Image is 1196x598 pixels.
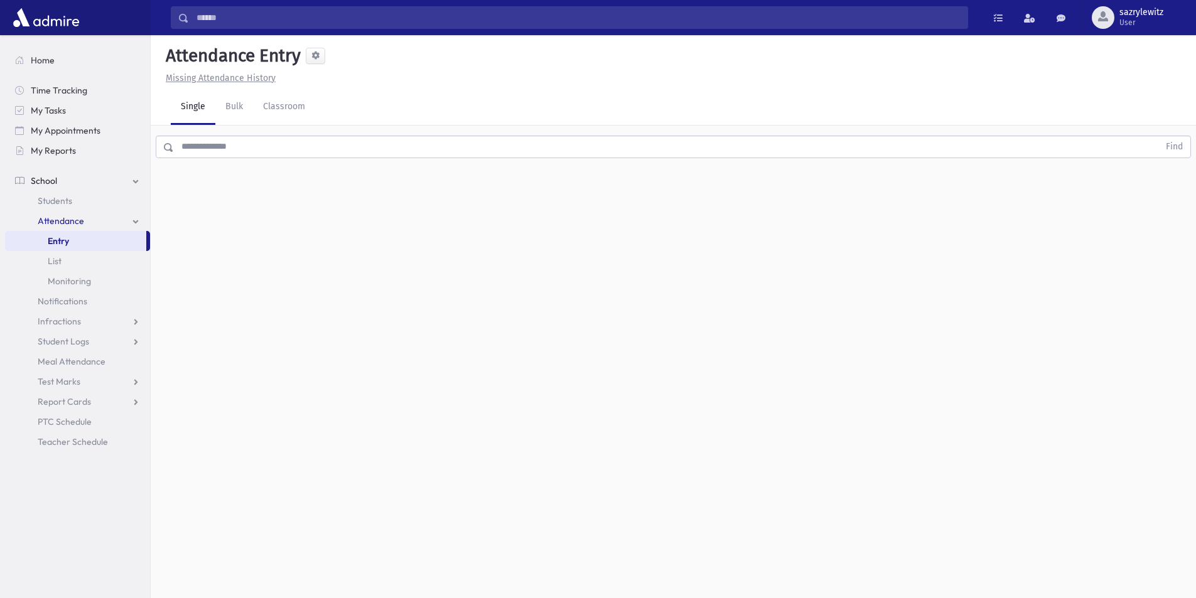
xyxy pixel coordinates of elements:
a: Monitoring [5,271,150,291]
input: Search [189,6,967,29]
span: Time Tracking [31,85,87,96]
span: Student Logs [38,336,89,347]
u: Missing Attendance History [166,73,276,83]
a: My Tasks [5,100,150,120]
a: School [5,171,150,191]
span: My Reports [31,145,76,156]
a: Bulk [215,90,253,125]
a: Classroom [253,90,315,125]
span: sazrylewitz [1119,8,1163,18]
img: AdmirePro [10,5,82,30]
a: Meal Attendance [5,351,150,371]
a: Report Cards [5,392,150,412]
span: User [1119,18,1163,28]
a: Attendance [5,211,150,231]
span: Monitoring [48,275,91,287]
span: List [48,255,62,267]
span: Teacher Schedule [38,436,108,447]
a: My Reports [5,141,150,161]
a: Student Logs [5,331,150,351]
span: Notifications [38,296,87,307]
a: Single [171,90,215,125]
a: Notifications [5,291,150,311]
button: Find [1158,136,1190,158]
span: Attendance [38,215,84,227]
a: Home [5,50,150,70]
a: Entry [5,231,146,251]
a: Students [5,191,150,211]
span: Meal Attendance [38,356,105,367]
span: School [31,175,57,186]
span: Home [31,55,55,66]
a: PTC Schedule [5,412,150,432]
a: Time Tracking [5,80,150,100]
span: Students [38,195,72,206]
a: Test Marks [5,371,150,392]
span: PTC Schedule [38,416,92,427]
span: Report Cards [38,396,91,407]
span: My Appointments [31,125,100,136]
h5: Attendance Entry [161,45,301,67]
a: Missing Attendance History [161,73,276,83]
a: My Appointments [5,120,150,141]
a: Teacher Schedule [5,432,150,452]
span: Infractions [38,316,81,327]
span: Test Marks [38,376,80,387]
span: My Tasks [31,105,66,116]
a: Infractions [5,311,150,331]
span: Entry [48,235,69,247]
a: List [5,251,150,271]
